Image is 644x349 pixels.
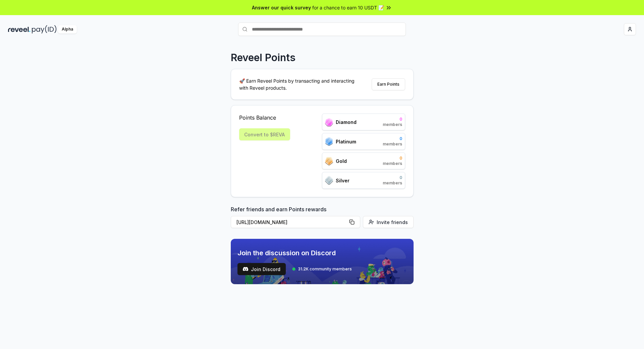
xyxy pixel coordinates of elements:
button: Join Discord [237,263,286,275]
span: Gold [336,158,347,165]
div: Refer friends and earn Points rewards [231,205,414,231]
img: pay_id [32,25,57,34]
div: Alpha [58,25,77,34]
img: ranks_icon [325,118,333,126]
span: members [383,161,402,166]
span: members [383,180,402,186]
span: Invite friends [377,219,408,226]
span: Diamond [336,119,357,126]
img: ranks_icon [325,176,333,185]
span: 0 [383,117,402,122]
button: Earn Points [372,78,405,90]
span: 0 [383,156,402,161]
span: Platinum [336,138,356,145]
button: [URL][DOMAIN_NAME] [231,216,360,228]
img: reveel_dark [8,25,31,34]
img: ranks_icon [325,137,333,146]
button: Invite friends [363,216,414,228]
span: Points Balance [239,114,290,122]
span: Answer our quick survey [252,4,311,11]
p: Reveel Points [231,51,296,63]
span: members [383,122,402,127]
span: Join Discord [251,266,280,273]
img: test [243,266,248,272]
span: 0 [383,175,402,180]
a: testJoin Discord [237,263,286,275]
span: Silver [336,177,350,184]
span: 0 [383,136,402,141]
span: members [383,141,402,147]
span: 31.2K community members [298,266,352,272]
img: discord_banner [231,239,414,284]
span: for a chance to earn 10 USDT 📝 [312,4,384,11]
span: Join the discussion on Discord [237,248,352,258]
img: ranks_icon [325,157,333,165]
p: 🚀 Earn Reveel Points by transacting and interacting with Reveel products. [239,77,360,91]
